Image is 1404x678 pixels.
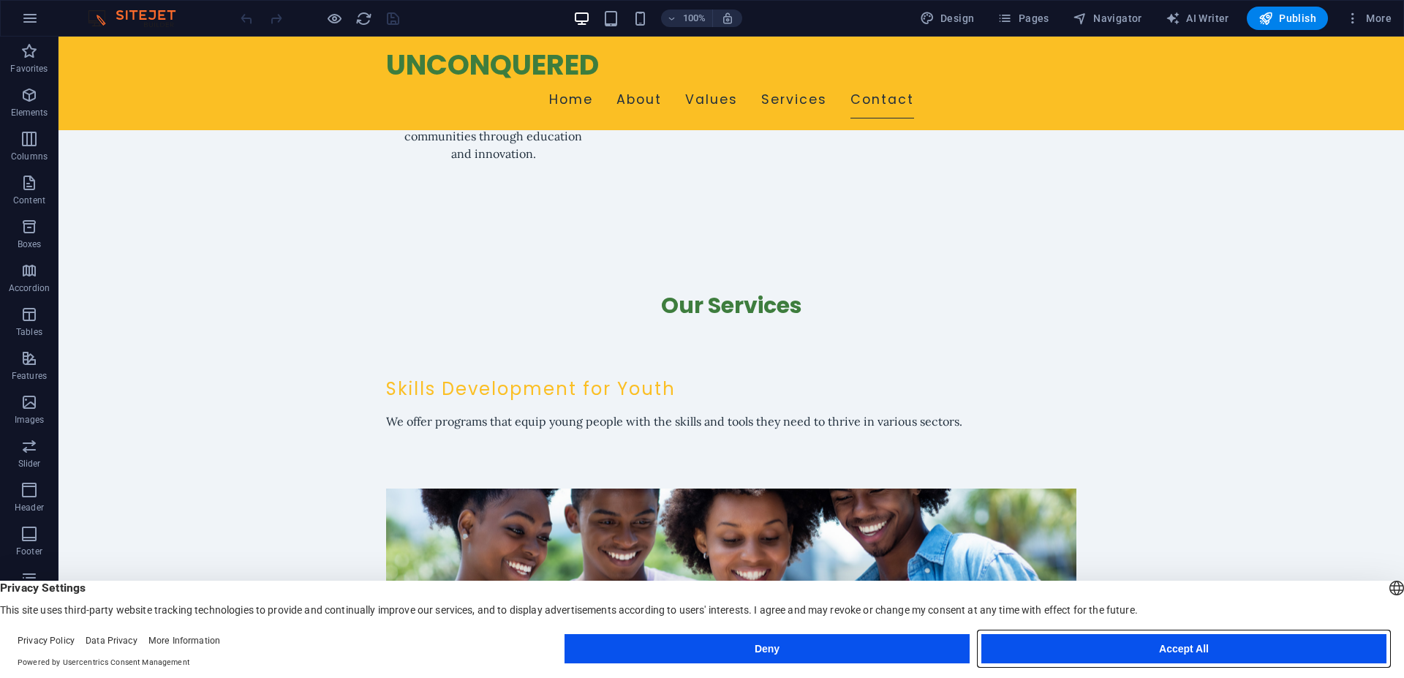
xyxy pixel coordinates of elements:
p: Footer [16,546,42,557]
button: Click here to leave preview mode and continue editing [325,10,343,27]
p: Favorites [10,63,48,75]
p: Boxes [18,238,42,250]
span: Publish [1258,11,1316,26]
button: AI Writer [1160,7,1235,30]
span: Pages [997,11,1049,26]
p: Features [12,370,47,382]
button: 100% [661,10,713,27]
p: Slider [18,458,41,470]
p: Elements [11,107,48,118]
img: Editor Logo [84,10,194,27]
h6: 100% [683,10,706,27]
span: AI Writer [1166,11,1229,26]
button: Publish [1247,7,1328,30]
p: Tables [16,326,42,338]
p: Content [13,195,45,206]
button: Pages [992,7,1054,30]
span: Design [920,11,975,26]
span: More [1345,11,1392,26]
button: Navigator [1067,7,1148,30]
button: More [1340,7,1397,30]
span: Navigator [1073,11,1142,26]
p: Header [15,502,44,513]
div: Design (Ctrl+Alt+Y) [914,7,981,30]
button: Design [914,7,981,30]
i: Reload page [355,10,372,27]
p: Columns [11,151,48,162]
i: On resize automatically adjust zoom level to fit chosen device. [721,12,734,25]
p: Images [15,414,45,426]
button: reload [355,10,372,27]
p: Accordion [9,282,50,294]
